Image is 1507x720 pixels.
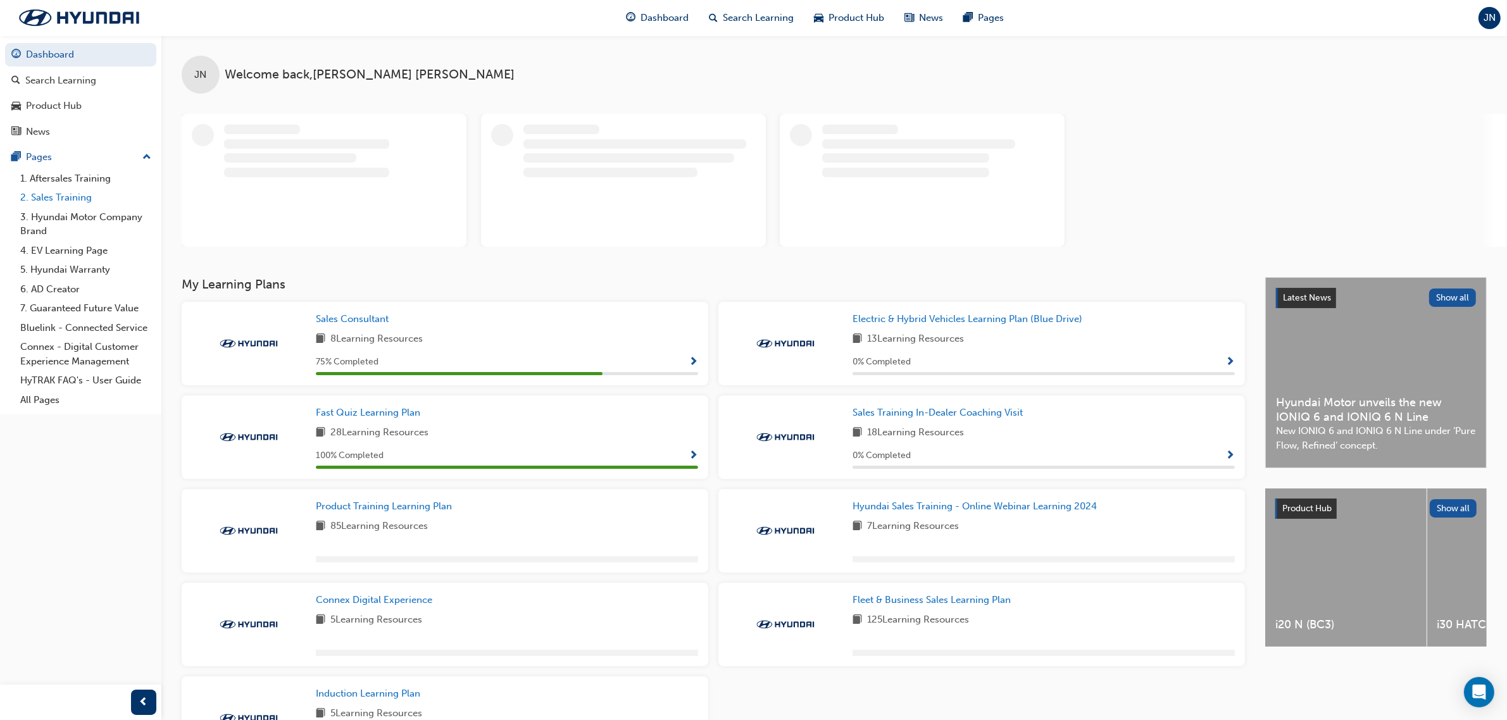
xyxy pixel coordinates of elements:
[15,337,156,371] a: Connex - Digital Customer Experience Management
[214,337,284,350] img: Trak
[15,208,156,241] a: 3. Hyundai Motor Company Brand
[689,448,698,464] button: Show Progress
[853,519,862,535] span: book-icon
[15,169,156,189] a: 1. Aftersales Training
[330,332,423,347] span: 8 Learning Resources
[1225,354,1235,370] button: Show Progress
[853,499,1102,514] a: Hyundai Sales Training - Online Webinar Learning 2024
[316,612,325,628] span: book-icon
[142,149,151,166] span: up-icon
[316,519,325,535] span: book-icon
[751,431,820,444] img: Trak
[689,354,698,370] button: Show Progress
[26,125,50,139] div: News
[26,150,52,164] div: Pages
[1430,499,1477,518] button: Show all
[905,10,915,26] span: news-icon
[853,500,1097,512] span: Hyundai Sales Training - Online Webinar Learning 2024
[853,355,911,369] span: 0 % Completed
[1225,450,1235,462] span: Show Progress
[853,313,1082,325] span: Electric & Hybrid Vehicles Learning Plan (Blue Drive)
[316,499,457,514] a: Product Training Learning Plan
[815,10,824,26] span: car-icon
[964,10,973,26] span: pages-icon
[641,11,689,25] span: Dashboard
[1275,618,1416,632] span: i20 N (BC3)
[853,406,1028,420] a: Sales Training In-Dealer Coaching Visit
[1464,677,1494,707] div: Open Intercom Messenger
[214,524,284,537] img: Trak
[316,407,420,418] span: Fast Quiz Learning Plan
[316,500,452,512] span: Product Training Learning Plan
[751,337,820,350] img: Trak
[1265,277,1487,468] a: Latest NewsShow allHyundai Motor unveils the new IONIQ 6 and IONIQ 6 N LineNew IONIQ 6 and IONIQ ...
[1265,488,1427,647] a: i20 N (BC3)
[895,5,954,31] a: news-iconNews
[689,450,698,462] span: Show Progress
[1225,357,1235,368] span: Show Progress
[225,68,515,82] span: Welcome back , [PERSON_NAME] [PERSON_NAME]
[853,593,1016,607] a: Fleet & Business Sales Learning Plan
[6,4,152,31] a: Trak
[5,40,156,146] button: DashboardSearch LearningProduct HubNews
[1484,11,1496,25] span: JN
[1276,424,1476,452] span: New IONIQ 6 and IONIQ 6 N Line under ‘Pure Flow, Refined’ concept.
[330,425,428,441] span: 28 Learning Resources
[5,69,156,92] a: Search Learning
[853,594,1011,605] span: Fleet & Business Sales Learning Plan
[867,332,964,347] span: 13 Learning Resources
[316,686,425,701] a: Induction Learning Plan
[853,612,862,628] span: book-icon
[15,371,156,390] a: HyTRAK FAQ's - User Guide
[699,5,804,31] a: search-iconSearch Learning
[853,312,1087,326] a: Electric & Hybrid Vehicles Learning Plan (Blue Drive)
[316,313,389,325] span: Sales Consultant
[316,449,384,463] span: 100 % Completed
[316,312,394,326] a: Sales Consultant
[26,99,82,113] div: Product Hub
[1479,7,1501,29] button: JN
[829,11,885,25] span: Product Hub
[867,425,964,441] span: 18 Learning Resources
[616,5,699,31] a: guage-iconDashboard
[1282,503,1332,514] span: Product Hub
[182,277,1245,292] h3: My Learning Plans
[25,73,96,88] div: Search Learning
[954,5,1015,31] a: pages-iconPages
[15,260,156,280] a: 5. Hyundai Warranty
[1225,448,1235,464] button: Show Progress
[11,49,21,61] span: guage-icon
[316,332,325,347] span: book-icon
[1276,288,1476,308] a: Latest NewsShow all
[316,406,425,420] a: Fast Quiz Learning Plan
[979,11,1004,25] span: Pages
[5,146,156,169] button: Pages
[5,43,156,66] a: Dashboard
[1283,292,1331,303] span: Latest News
[723,11,794,25] span: Search Learning
[316,355,378,369] span: 75 % Completed
[867,519,959,535] span: 7 Learning Resources
[627,10,636,26] span: guage-icon
[853,407,1023,418] span: Sales Training In-Dealer Coaching Visit
[751,618,820,631] img: Trak
[139,695,149,711] span: prev-icon
[316,688,420,699] span: Induction Learning Plan
[853,449,911,463] span: 0 % Completed
[11,101,21,112] span: car-icon
[853,425,862,441] span: book-icon
[15,390,156,410] a: All Pages
[214,431,284,444] img: Trak
[751,524,820,537] img: Trak
[1275,499,1477,519] a: Product HubShow all
[195,68,207,82] span: JN
[689,357,698,368] span: Show Progress
[804,5,895,31] a: car-iconProduct Hub
[853,332,862,347] span: book-icon
[11,152,21,163] span: pages-icon
[316,594,432,605] span: Connex Digital Experience
[330,519,428,535] span: 85 Learning Resources
[15,299,156,318] a: 7. Guaranteed Future Value
[15,241,156,261] a: 4. EV Learning Page
[11,127,21,138] span: news-icon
